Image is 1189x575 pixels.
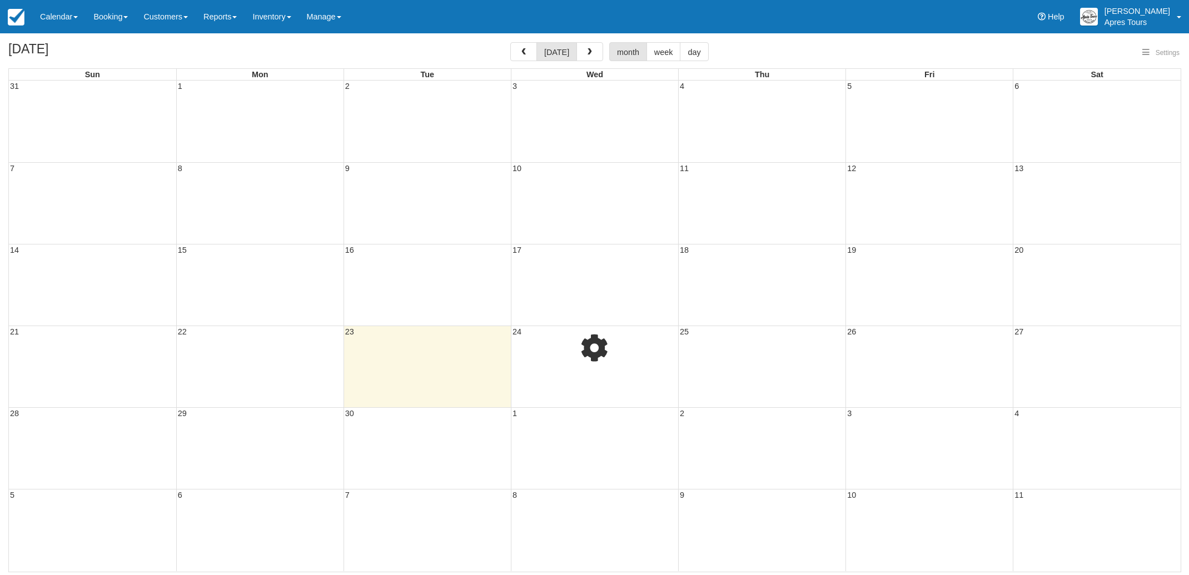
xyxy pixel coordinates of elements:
[177,491,183,499] span: 6
[1013,164,1024,173] span: 13
[1038,13,1046,21] i: Help
[1105,17,1170,28] p: Apres Tours
[344,491,351,499] span: 7
[1013,491,1024,499] span: 11
[9,164,16,173] span: 7
[536,42,577,61] button: [DATE]
[1105,6,1170,17] p: [PERSON_NAME]
[421,70,435,79] span: Tue
[1048,12,1064,21] span: Help
[9,246,20,254] span: 14
[8,42,149,63] h2: [DATE]
[1136,45,1186,61] button: Settings
[1091,70,1103,79] span: Sat
[679,491,685,499] span: 9
[177,164,183,173] span: 8
[511,246,523,254] span: 17
[679,327,690,336] span: 25
[846,327,857,336] span: 26
[344,246,355,254] span: 16
[9,491,16,499] span: 5
[344,327,355,336] span: 23
[9,327,20,336] span: 21
[1013,409,1020,418] span: 4
[846,82,853,91] span: 5
[177,246,188,254] span: 15
[1156,49,1180,57] span: Settings
[177,327,188,336] span: 22
[9,409,20,418] span: 28
[846,246,857,254] span: 19
[344,82,351,91] span: 2
[846,491,857,499] span: 10
[924,70,934,79] span: Fri
[1080,8,1098,26] img: A1
[344,409,355,418] span: 30
[511,491,518,499] span: 8
[646,42,681,61] button: week
[511,327,523,336] span: 24
[9,82,20,91] span: 31
[177,409,188,418] span: 29
[344,164,351,173] span: 9
[511,409,518,418] span: 1
[679,82,685,91] span: 4
[511,164,523,173] span: 10
[586,70,603,79] span: Wed
[846,409,853,418] span: 3
[1013,246,1024,254] span: 20
[1013,327,1024,336] span: 27
[846,164,857,173] span: 12
[609,42,647,61] button: month
[679,409,685,418] span: 2
[511,82,518,91] span: 3
[252,70,268,79] span: Mon
[755,70,769,79] span: Thu
[1013,82,1020,91] span: 6
[177,82,183,91] span: 1
[680,42,708,61] button: day
[8,9,24,26] img: checkfront-main-nav-mini-logo.png
[85,70,100,79] span: Sun
[679,246,690,254] span: 18
[679,164,690,173] span: 11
